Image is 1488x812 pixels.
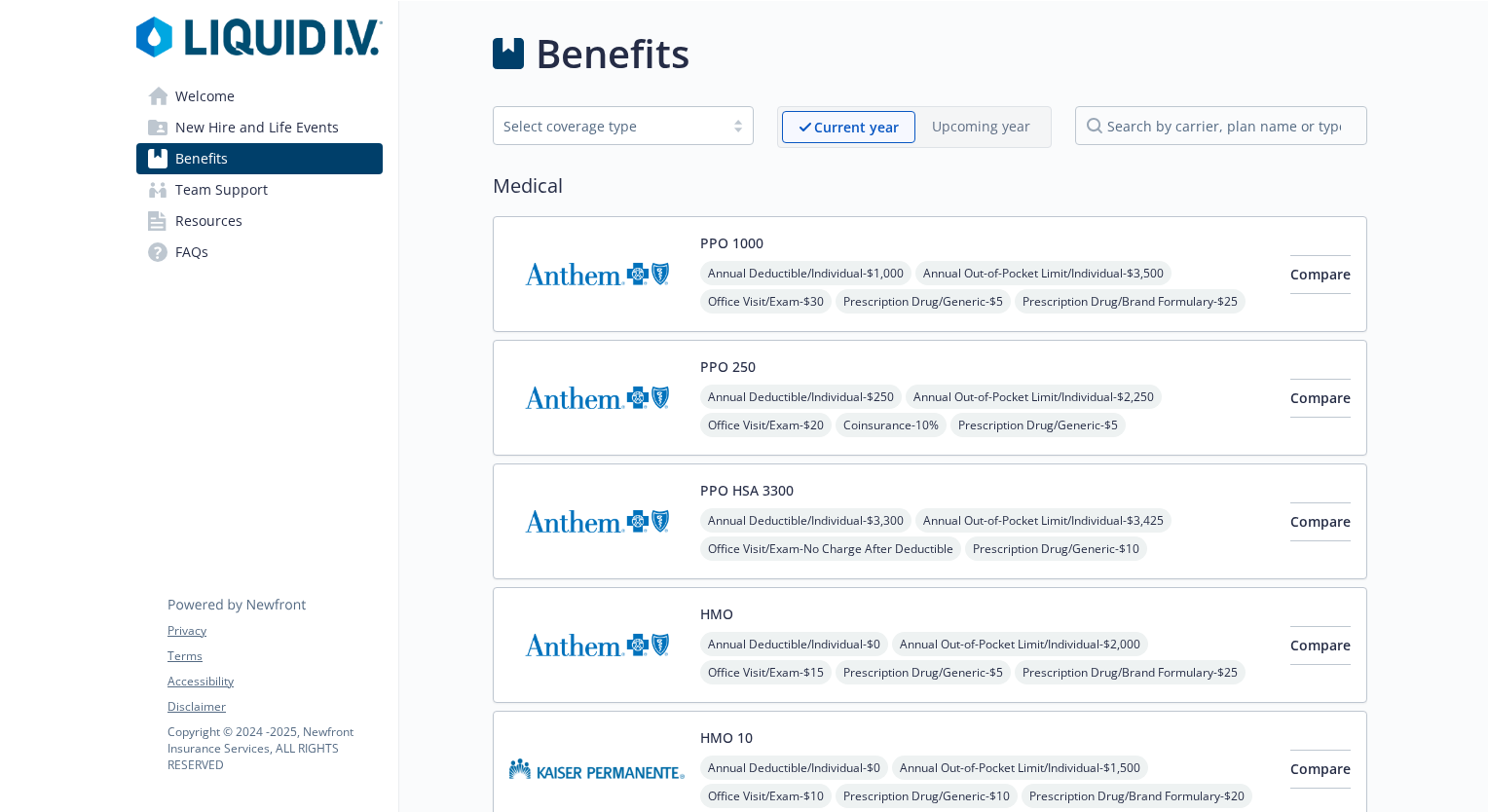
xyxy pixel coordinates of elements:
span: Prescription Drug/Generic - $10 [836,784,1018,808]
p: Copyright © 2024 - 2025 , Newfront Insurance Services, ALL RIGHTS RESERVED [167,723,382,773]
button: Compare [1290,750,1351,789]
span: Compare [1290,265,1351,283]
span: Annual Deductible/Individual - $0 [700,632,888,656]
button: Compare [1290,502,1351,541]
span: Annual Out-of-Pocket Limit/Individual - $3,500 [915,261,1172,285]
a: Terms [167,647,382,665]
img: Anthem Blue Cross carrier logo [509,480,685,563]
a: New Hire and Life Events [136,112,383,143]
span: Office Visit/Exam - $10 [700,784,832,808]
img: Kaiser Permanente Insurance Company carrier logo [509,727,685,810]
a: Accessibility [167,673,382,690]
span: Annual Out-of-Pocket Limit/Individual - $3,425 [915,508,1172,533]
img: Anthem Blue Cross carrier logo [509,604,685,686]
p: Upcoming year [932,116,1030,136]
button: Compare [1290,255,1351,294]
p: Current year [814,117,899,137]
span: Welcome [175,81,235,112]
span: FAQs [175,237,208,268]
span: Prescription Drug/Generic - $5 [836,289,1011,314]
img: Anthem Blue Cross carrier logo [509,233,685,315]
span: Annual Out-of-Pocket Limit/Individual - $2,250 [906,385,1162,409]
span: Prescription Drug/Brand Formulary - $20 [1022,784,1252,808]
span: Team Support [175,174,268,205]
span: New Hire and Life Events [175,112,339,143]
span: Compare [1290,759,1351,778]
span: Annual Out-of-Pocket Limit/Individual - $1,500 [892,756,1148,780]
button: HMO 10 [700,727,753,748]
a: FAQs [136,237,383,268]
h1: Benefits [536,24,689,83]
span: Office Visit/Exam - $20 [700,413,832,437]
span: Compare [1290,636,1351,654]
span: Compare [1290,512,1351,531]
button: HMO [700,604,733,624]
button: PPO HSA 3300 [700,480,794,500]
button: Compare [1290,379,1351,418]
span: Coinsurance - 10% [836,413,947,437]
span: Annual Deductible/Individual - $1,000 [700,261,911,285]
a: Team Support [136,174,383,205]
button: PPO 1000 [700,233,763,253]
a: Privacy [167,622,382,640]
button: Compare [1290,626,1351,665]
span: Resources [175,205,242,237]
span: Office Visit/Exam - No Charge After Deductible [700,536,961,561]
span: Prescription Drug/Generic - $5 [836,660,1011,684]
span: Annual Deductible/Individual - $0 [700,756,888,780]
img: Anthem Blue Cross carrier logo [509,356,685,439]
span: Office Visit/Exam - $15 [700,660,832,684]
span: Prescription Drug/Generic - $5 [950,413,1126,437]
a: Welcome [136,81,383,112]
span: Compare [1290,388,1351,407]
a: Resources [136,205,383,237]
span: Annual Deductible/Individual - $3,300 [700,508,911,533]
h2: Medical [493,171,1367,201]
input: search by carrier, plan name or type [1075,106,1367,145]
div: Select coverage type [503,116,714,136]
a: Benefits [136,143,383,174]
span: Benefits [175,143,228,174]
button: PPO 250 [700,356,756,377]
span: Annual Out-of-Pocket Limit/Individual - $2,000 [892,632,1148,656]
span: Prescription Drug/Brand Formulary - $25 [1015,289,1246,314]
span: Upcoming year [915,111,1047,143]
span: Prescription Drug/Brand Formulary - $25 [1015,660,1246,684]
a: Disclaimer [167,698,382,716]
span: Office Visit/Exam - $30 [700,289,832,314]
span: Annual Deductible/Individual - $250 [700,385,902,409]
span: Prescription Drug/Generic - $10 [965,536,1147,561]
